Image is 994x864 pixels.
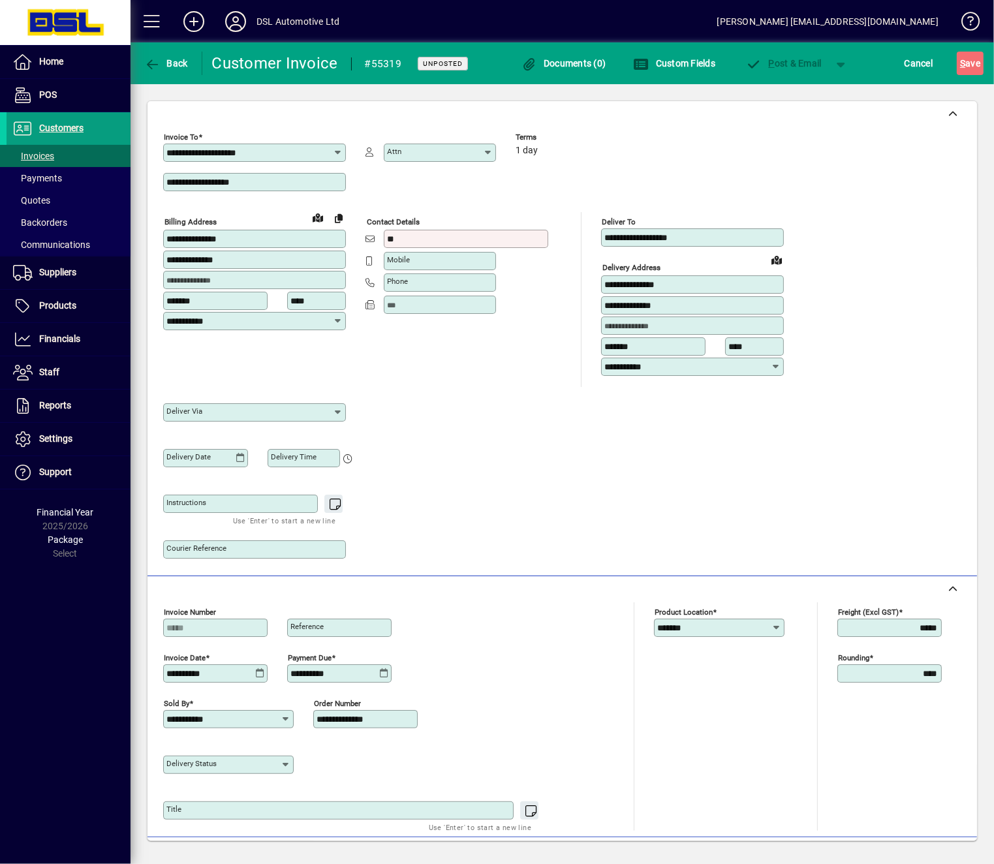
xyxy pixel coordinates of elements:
a: Settings [7,423,131,455]
button: Add [173,10,215,33]
mat-label: Delivery time [271,452,317,461]
a: POS [7,79,131,112]
div: DSL Automotive Ltd [256,11,339,32]
mat-label: Attn [387,147,401,156]
span: S [960,58,965,69]
span: Backorders [13,217,67,228]
span: Reports [39,400,71,410]
span: Financials [39,333,80,344]
div: [PERSON_NAME] [EMAIL_ADDRESS][DOMAIN_NAME] [717,11,939,32]
mat-label: Product location [655,607,713,616]
mat-label: Invoice date [164,653,206,662]
mat-label: Title [166,805,181,814]
a: Payments [7,167,131,189]
span: Suppliers [39,267,76,277]
span: Terms [516,133,594,142]
button: Post & Email [739,52,828,75]
mat-label: Invoice number [164,607,216,616]
a: Suppliers [7,256,131,289]
mat-label: Courier Reference [166,544,226,553]
span: Custom Fields [633,58,715,69]
mat-label: Instructions [166,498,206,507]
mat-label: Freight (excl GST) [838,607,899,616]
span: POS [39,89,57,100]
a: View on map [766,249,787,270]
a: Home [7,46,131,78]
a: Invoices [7,145,131,167]
span: Quotes [13,195,50,206]
a: Backorders [7,211,131,234]
a: Products [7,290,131,322]
span: Settings [39,433,72,444]
mat-label: Payment due [288,653,332,662]
mat-hint: Use 'Enter' to start a new line [429,820,531,835]
span: Home [39,56,63,67]
span: 1 day [516,146,538,156]
button: Back [141,52,191,75]
span: Customers [39,123,84,133]
mat-label: Delivery date [166,452,211,461]
button: Documents (0) [518,52,610,75]
a: Reports [7,390,131,422]
div: Customer Invoice [212,53,338,74]
span: Payments [13,173,62,183]
span: Cancel [905,53,933,74]
button: Cancel [901,52,937,75]
mat-label: Invoice To [164,132,198,142]
button: Custom Fields [630,52,719,75]
mat-label: Deliver via [166,407,202,416]
span: Invoices [13,151,54,161]
mat-label: Rounding [838,653,869,662]
span: Products [39,300,76,311]
a: Communications [7,234,131,256]
a: Quotes [7,189,131,211]
a: Staff [7,356,131,389]
mat-hint: Use 'Enter' to start a new line [233,513,335,528]
button: Save [957,52,984,75]
span: Communications [13,239,90,250]
app-page-header-button: Back [131,52,202,75]
span: Package [48,534,83,545]
span: Documents (0) [521,58,606,69]
span: Financial Year [37,507,94,517]
a: View on map [307,207,328,228]
a: Financials [7,323,131,356]
span: ave [960,53,980,74]
span: ost & Email [746,58,822,69]
span: Support [39,467,72,477]
span: Back [144,58,188,69]
a: Knowledge Base [952,3,978,45]
mat-label: Reference [290,622,324,631]
span: Staff [39,367,59,377]
button: Copy to Delivery address [328,208,349,228]
span: P [769,58,775,69]
mat-label: Order number [314,698,361,707]
mat-label: Deliver To [602,217,636,226]
mat-label: Phone [387,277,408,286]
a: Support [7,456,131,489]
button: Profile [215,10,256,33]
span: Unposted [423,59,463,68]
mat-label: Delivery status [166,759,217,768]
mat-label: Mobile [387,255,410,264]
div: #55319 [365,54,402,74]
mat-label: Sold by [164,698,189,707]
